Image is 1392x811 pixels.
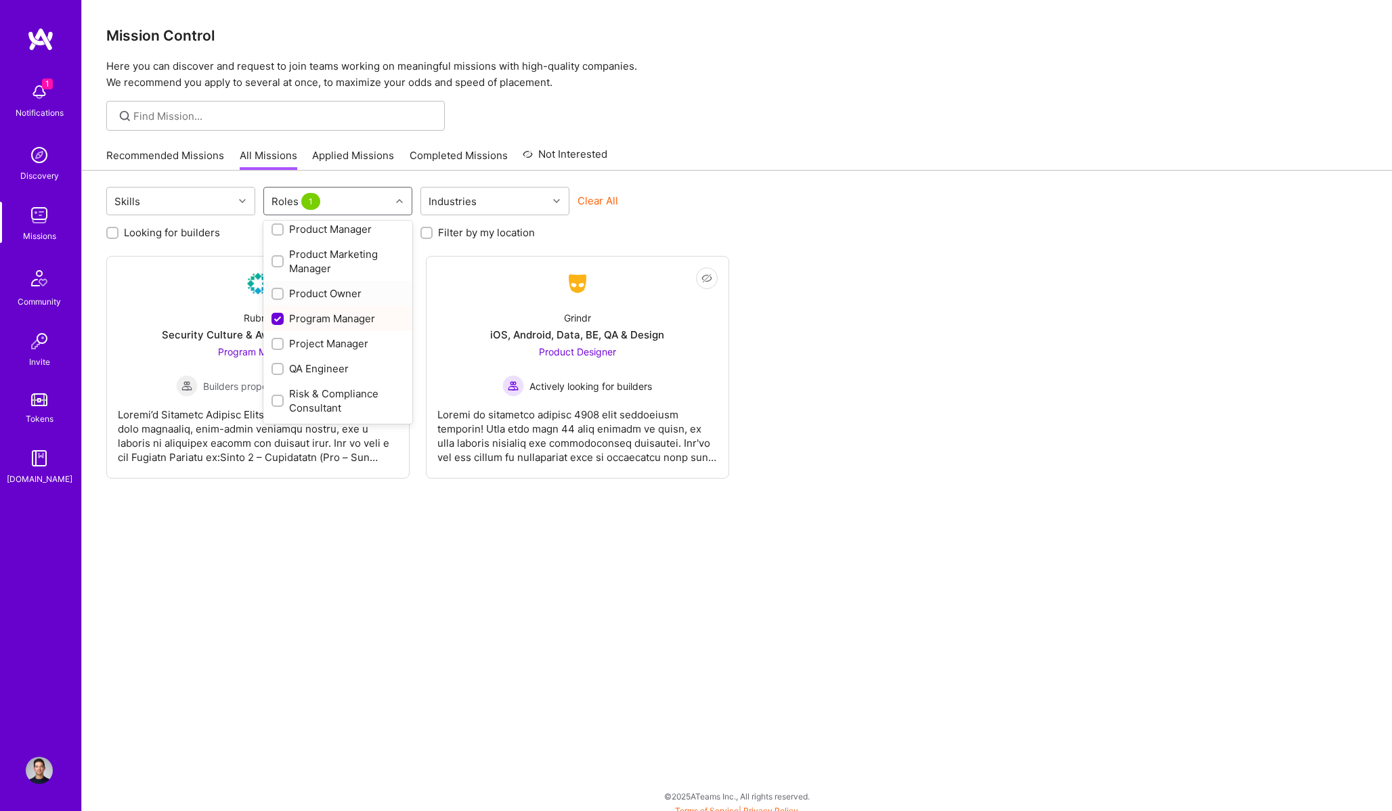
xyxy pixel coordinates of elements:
[22,757,56,784] a: User Avatar
[16,106,64,120] div: Notifications
[29,355,50,369] div: Invite
[20,169,59,183] div: Discovery
[529,379,652,393] span: Actively looking for builders
[218,346,298,357] span: Program Manager
[410,148,508,171] a: Completed Missions
[561,271,594,296] img: Company Logo
[242,267,274,300] img: Company Logo
[564,311,591,325] div: Grindr
[578,194,618,208] button: Clear All
[26,412,53,426] div: Tokens
[437,267,718,467] a: Company LogoGrindriOS, Android, Data, BE, QA & DesignProduct Designer Actively looking for builde...
[271,311,404,326] div: Program Manager
[271,286,404,301] div: Product Owner
[701,273,712,284] i: icon EyeClosed
[539,346,616,357] span: Product Designer
[301,193,320,210] span: 1
[26,141,53,169] img: discovery
[18,294,61,309] div: Community
[117,108,133,124] i: icon SearchGrey
[23,229,56,243] div: Missions
[26,79,53,106] img: bell
[425,192,480,211] div: Industries
[106,58,1368,91] p: Here you can discover and request to join teams working on meaningful missions with high-quality ...
[239,198,246,204] i: icon Chevron
[490,328,664,342] div: iOS, Android, Data, BE, QA & Design
[23,262,56,294] img: Community
[240,148,297,171] a: All Missions
[271,387,404,415] div: Risk & Compliance Consultant
[27,27,54,51] img: logo
[111,192,144,211] div: Skills
[438,225,535,240] label: Filter by my location
[124,225,220,240] label: Looking for builders
[244,311,272,325] div: Rubrik
[268,192,326,211] div: Roles
[553,198,560,204] i: icon Chevron
[42,79,53,89] span: 1
[26,445,53,472] img: guide book
[118,267,398,467] a: Company LogoRubrikSecurity Culture & Awareness ProgramProgram Manager Builders proposed to compan...
[162,328,353,342] div: Security Culture & Awareness Program
[271,222,404,236] div: Product Manager
[26,757,53,784] img: User Avatar
[106,148,224,171] a: Recommended Missions
[396,198,403,204] i: icon Chevron
[271,247,404,276] div: Product Marketing Manager
[118,397,398,464] div: Loremi’d Sitametc Adipisc Elitsed doe t incid utlaboreet—dolo magnaaliq, enim-admin veniamqu nost...
[176,375,198,397] img: Builders proposed to company
[26,202,53,229] img: teamwork
[203,379,339,393] span: Builders proposed to company
[26,328,53,355] img: Invite
[271,361,404,376] div: QA Engineer
[523,146,607,171] a: Not Interested
[133,109,435,123] input: Find Mission...
[312,148,394,171] a: Applied Missions
[106,27,1368,44] h3: Mission Control
[271,336,404,351] div: Project Manager
[502,375,524,397] img: Actively looking for builders
[437,397,718,464] div: Loremi do sitametco adipisc 4908 elit seddoeiusm temporin! Utla etdo magn 44 aliq enimadm ve quis...
[7,472,72,486] div: [DOMAIN_NAME]
[31,393,47,406] img: tokens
